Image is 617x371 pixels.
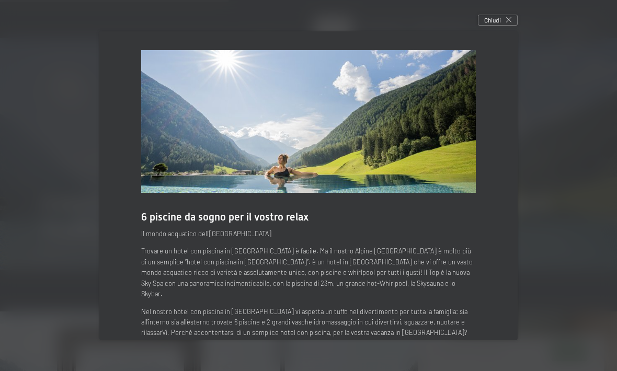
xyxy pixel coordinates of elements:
[141,246,476,299] p: Trovare un hotel con piscina in [GEOGRAPHIC_DATA] è facile. Ma il nostro Alpine [GEOGRAPHIC_DATA]...
[141,211,308,223] span: 6 piscine da sogno per il vostro relax
[141,306,476,360] p: Nel nostro hotel con piscina in [GEOGRAPHIC_DATA] vi aspetta un tuffo nel divertimento per tutta ...
[141,228,476,239] p: Il mondo acquatico dell’[GEOGRAPHIC_DATA]
[141,50,476,193] img: Sogni d'acqua con vista panoramica sul paesaggio
[484,16,501,25] span: Chiudi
